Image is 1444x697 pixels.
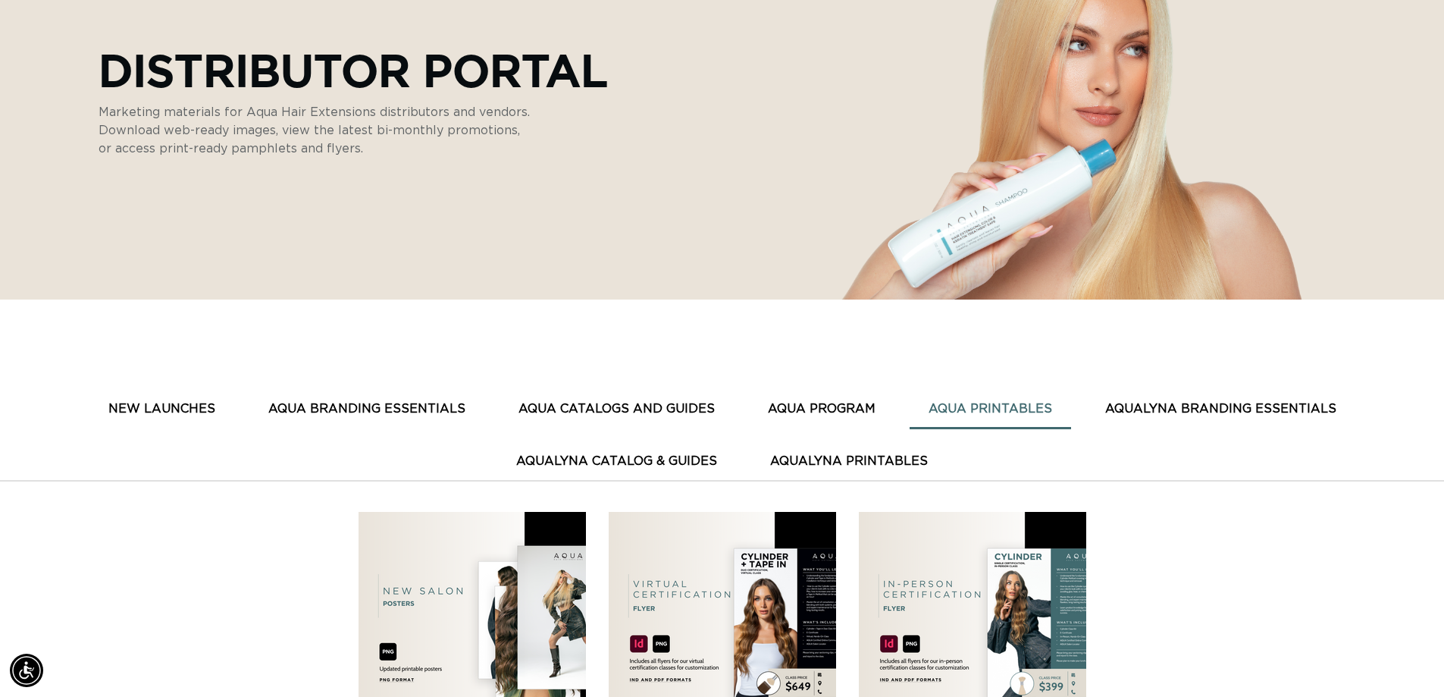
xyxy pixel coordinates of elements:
[99,44,608,96] p: Distributor Portal
[497,443,736,480] button: AquaLyna Catalog & Guides
[1086,391,1355,428] button: AquaLyna Branding Essentials
[1368,624,1444,697] iframe: Chat Widget
[89,391,234,428] button: New Launches
[500,391,734,428] button: AQUA CATALOGS AND GUIDES
[99,103,531,158] p: Marketing materials for Aqua Hair Extensions distributors and vendors. Download web-ready images,...
[749,391,894,428] button: AQUA PROGRAM
[751,443,947,480] button: AquaLyna Printables
[10,654,43,687] div: Accessibility Menu
[249,391,484,428] button: AQUA BRANDING ESSENTIALS
[910,391,1071,428] button: AQUA PRINTABLES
